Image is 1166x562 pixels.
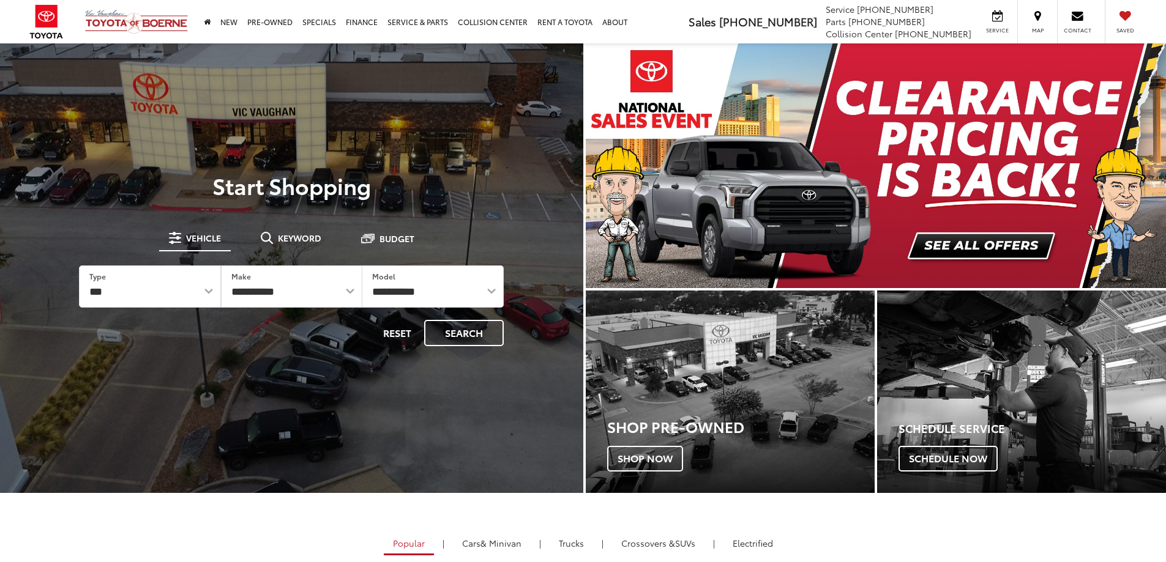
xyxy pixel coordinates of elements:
p: Start Shopping [51,173,532,198]
div: Toyota [586,290,875,493]
label: Make [231,271,251,281]
a: SUVs [612,533,704,553]
label: Type [89,271,106,281]
h3: Shop Pre-Owned [607,418,875,434]
span: Crossovers & [621,537,675,549]
span: Service [826,3,854,15]
button: Click to view previous picture. [586,68,673,264]
a: Trucks [550,533,593,553]
li: | [536,537,544,549]
img: Vic Vaughan Toyota of Boerne [84,9,189,34]
h4: Schedule Service [899,423,1166,435]
span: Sales [689,13,716,29]
a: Shop Pre-Owned Shop Now [586,290,875,493]
span: Contact [1064,26,1091,34]
a: Cars [453,533,531,553]
span: Saved [1112,26,1138,34]
a: Popular [384,533,434,555]
a: Schedule Service Schedule Now [877,290,1166,493]
a: Electrified [723,533,782,553]
span: Map [1024,26,1051,34]
span: Collision Center [826,28,892,40]
button: Reset [373,320,422,346]
span: [PHONE_NUMBER] [857,3,933,15]
span: Keyword [278,234,321,242]
li: | [439,537,447,549]
div: Toyota [877,290,1166,493]
span: Schedule Now [899,446,998,471]
span: [PHONE_NUMBER] [719,13,817,29]
span: Vehicle [186,234,221,242]
span: Service [984,26,1011,34]
li: | [710,537,718,549]
span: Parts [826,15,846,28]
span: Budget [379,234,414,243]
span: [PHONE_NUMBER] [848,15,925,28]
button: Search [424,320,504,346]
span: Shop Now [607,446,683,471]
button: Click to view next picture. [1079,68,1166,264]
li: | [599,537,607,549]
label: Model [372,271,395,281]
span: [PHONE_NUMBER] [895,28,971,40]
span: & Minivan [480,537,521,549]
